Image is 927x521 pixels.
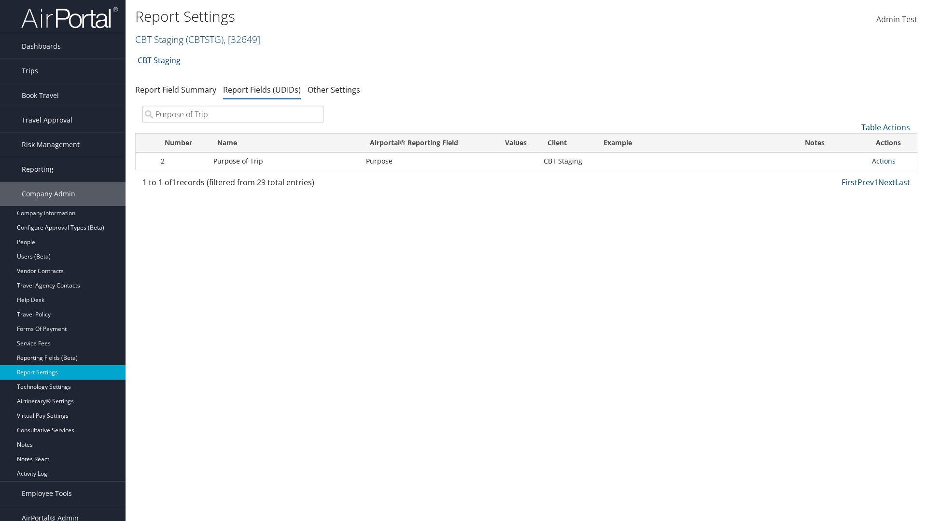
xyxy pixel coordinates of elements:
[186,33,224,46] span: ( CBTSTG )
[493,134,539,152] th: Values
[842,177,857,188] a: First
[867,134,917,152] th: Actions
[876,14,917,25] span: Admin Test
[172,177,176,188] span: 1
[136,134,156,152] th: : activate to sort column descending
[308,84,360,95] a: Other Settings
[223,84,301,95] a: Report Fields (UDIDs)
[22,34,61,58] span: Dashboards
[156,152,209,170] td: 2
[209,134,361,152] th: Name
[22,157,54,181] span: Reporting
[209,152,361,170] td: Purpose of Trip
[876,5,917,35] a: Admin Test
[156,134,209,152] th: Number
[361,152,493,170] td: Purpose
[138,51,181,70] a: CBT Staging
[595,134,796,152] th: Example
[142,106,323,123] input: Search
[22,182,75,206] span: Company Admin
[142,177,323,193] div: 1 to 1 of records (filtered from 29 total entries)
[224,33,260,46] span: , [ 32649 ]
[539,134,595,152] th: Client
[135,84,216,95] a: Report Field Summary
[135,33,260,46] a: CBT Staging
[874,177,878,188] a: 1
[22,133,80,157] span: Risk Management
[872,156,896,165] a: Actions
[796,134,867,152] th: Notes
[878,177,895,188] a: Next
[22,83,59,108] span: Book Travel
[21,6,118,29] img: airportal-logo.png
[539,152,595,170] td: CBT Staging
[22,108,72,132] span: Travel Approval
[861,122,910,133] a: Table Actions
[22,481,72,506] span: Employee Tools
[22,59,38,83] span: Trips
[857,177,874,188] a: Prev
[895,177,910,188] a: Last
[361,134,493,152] th: Airportal&reg; Reporting Field
[135,6,657,27] h1: Report Settings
